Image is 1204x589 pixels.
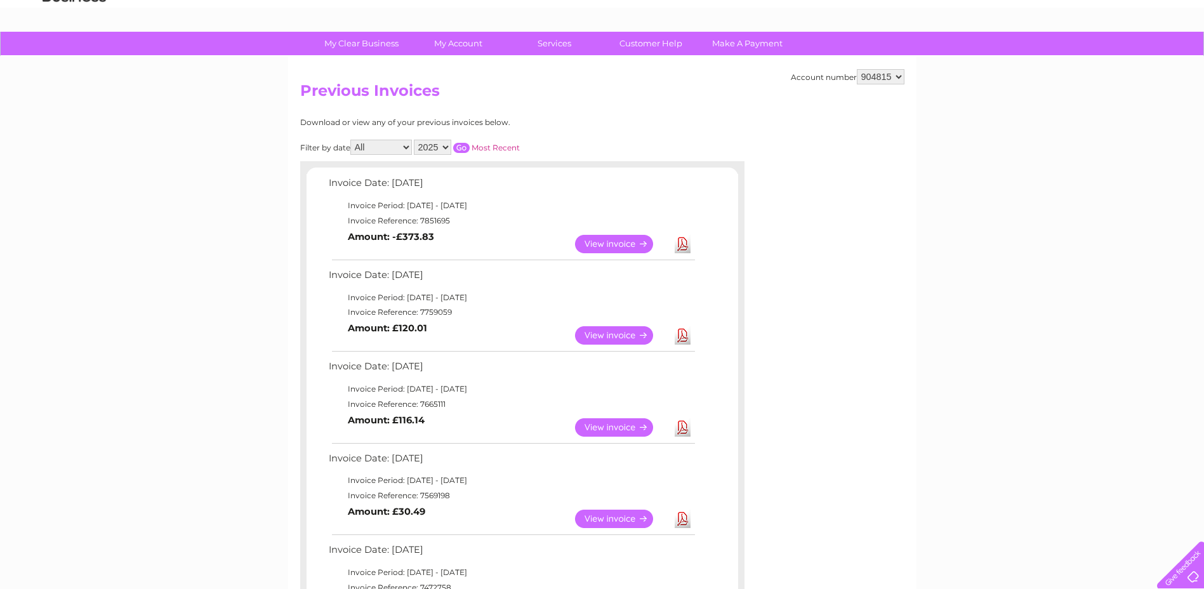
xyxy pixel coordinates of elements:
a: View [575,235,668,253]
a: Contact [1120,54,1151,63]
td: Invoice Period: [DATE] - [DATE] [326,290,697,305]
a: Telecoms [1048,54,1086,63]
b: Amount: £30.49 [348,506,425,517]
td: Invoice Reference: 7665111 [326,397,697,412]
a: 0333 014 3131 [965,6,1052,22]
a: Make A Payment [695,32,800,55]
a: My Account [406,32,510,55]
b: Amount: £120.01 [348,322,427,334]
a: View [575,326,668,345]
a: View [575,418,668,437]
td: Invoice Date: [DATE] [326,541,697,565]
a: Blog [1094,54,1112,63]
a: Download [675,235,691,253]
a: My Clear Business [309,32,414,55]
a: Energy [1012,54,1040,63]
td: Invoice Reference: 7759059 [326,305,697,320]
td: Invoice Date: [DATE] [326,450,697,473]
div: Download or view any of your previous invoices below. [300,118,633,127]
b: Amount: -£373.83 [348,231,434,242]
a: Log out [1162,54,1192,63]
td: Invoice Date: [DATE] [326,267,697,290]
td: Invoice Reference: 7569198 [326,488,697,503]
img: logo.png [42,33,107,72]
a: Most Recent [472,143,520,152]
a: Download [675,510,691,528]
a: Services [502,32,607,55]
td: Invoice Date: [DATE] [326,175,697,198]
div: Clear Business is a trading name of Verastar Limited (registered in [GEOGRAPHIC_DATA] No. 3667643... [303,7,903,62]
td: Invoice Period: [DATE] - [DATE] [326,473,697,488]
td: Invoice Period: [DATE] - [DATE] [326,381,697,397]
a: View [575,510,668,528]
div: Account number [791,69,904,84]
h2: Previous Invoices [300,82,904,106]
a: Download [675,418,691,437]
a: Download [675,326,691,345]
div: Filter by date [300,140,633,155]
td: Invoice Period: [DATE] - [DATE] [326,565,697,580]
b: Amount: £116.14 [348,414,425,426]
a: Water [981,54,1005,63]
a: Customer Help [599,32,703,55]
td: Invoice Date: [DATE] [326,358,697,381]
td: Invoice Reference: 7851695 [326,213,697,228]
td: Invoice Period: [DATE] - [DATE] [326,198,697,213]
